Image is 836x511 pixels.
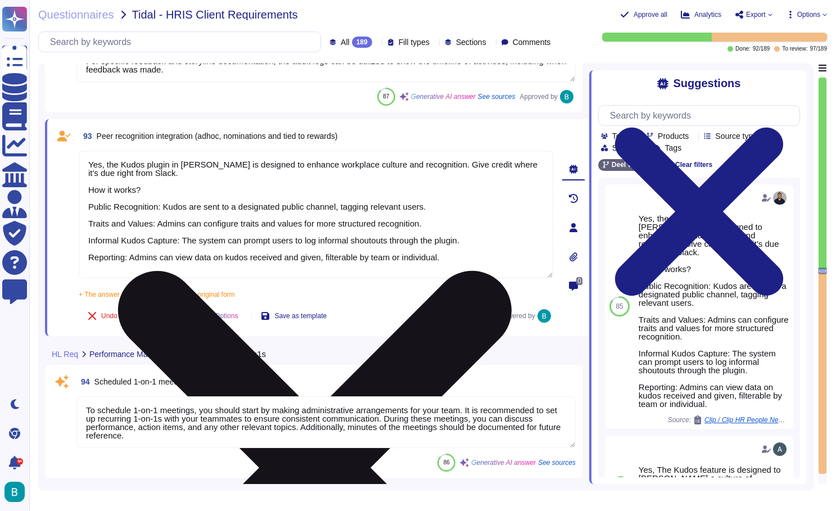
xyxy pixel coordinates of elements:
[383,93,389,100] span: 87
[478,93,516,100] span: See sources
[38,9,114,20] span: Questionnaires
[704,417,789,423] span: Clip / Clip HR People Needs
[519,93,557,100] span: Approved by
[97,132,338,141] span: Peer recognition integration (adhoc, nominations and tied to rewards)
[341,38,350,46] span: All
[616,303,623,310] span: 85
[2,480,33,504] button: user
[456,38,486,46] span: Sections
[16,458,23,465] div: 9+
[604,106,799,125] input: Search by keywords
[513,38,551,46] span: Comments
[44,32,320,52] input: Search by keywords
[753,46,770,52] span: 92 / 189
[576,277,582,285] span: 0
[810,46,827,52] span: 97 / 189
[694,11,721,18] span: Analytics
[746,11,766,18] span: Export
[773,442,787,456] img: user
[634,11,667,18] span: Approve all
[782,46,807,52] span: To review:
[668,415,789,424] span: Source:
[797,11,820,18] span: Options
[79,132,92,140] span: 93
[537,309,551,323] img: user
[132,9,298,20] span: Tidal - HRIS Client Requirements
[79,151,553,278] textarea: Yes, the Kudos plugin in [PERSON_NAME] is designed to enhance workplace culture and recognition. ...
[4,482,25,502] img: user
[76,396,576,448] textarea: To schedule 1-on-1 meetings, you should start by making administrative arrangements for your team...
[735,46,751,52] span: Done:
[444,459,450,465] span: 86
[76,378,90,386] span: 94
[411,93,476,100] span: Generative AI answer
[399,38,430,46] span: Fill types
[560,90,573,103] img: user
[639,214,789,408] div: Yes, the Kudos plugin in [PERSON_NAME] is designed to enhance workplace culture and recognition. ...
[620,10,667,19] button: Approve all
[681,10,721,19] button: Analytics
[52,350,78,358] span: HL Req
[538,459,576,466] span: See sources
[773,191,787,205] img: user
[352,37,372,48] div: 189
